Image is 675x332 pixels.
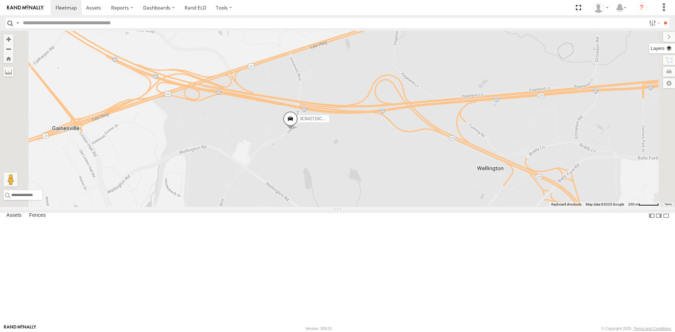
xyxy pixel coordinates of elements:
button: Zoom Home [4,54,13,63]
div: Nalinda Hewa [591,2,611,13]
a: Visit our Website [4,325,36,332]
button: Map Scale: 200 m per 54 pixels [626,202,661,207]
span: Map data ©2025 Google [586,202,624,206]
label: Map Settings [663,78,675,88]
img: rand-logo.svg [7,5,44,10]
span: 3C842710C56C [300,116,330,121]
label: Dock Summary Table to the Right [655,210,662,221]
label: Measure [4,67,13,77]
i: ? [636,2,647,13]
label: Search Filter Options [646,18,661,28]
label: Assets [3,211,25,221]
button: Zoom out [4,44,13,54]
label: Search Query [15,18,20,28]
a: Terms and Conditions [634,326,671,331]
span: 200 m [628,202,638,206]
button: Keyboard shortcuts [551,202,581,207]
label: Dock Summary Table to the Left [648,210,655,221]
div: © Copyright 2025 - [601,326,671,331]
button: Drag Pegman onto the map to open Street View [4,172,18,187]
label: Fences [26,211,49,221]
a: Terms (opens in new tab) [664,203,672,206]
label: Hide Summary Table [663,210,670,221]
div: Version: 309.01 [306,326,332,331]
button: Zoom in [4,34,13,44]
